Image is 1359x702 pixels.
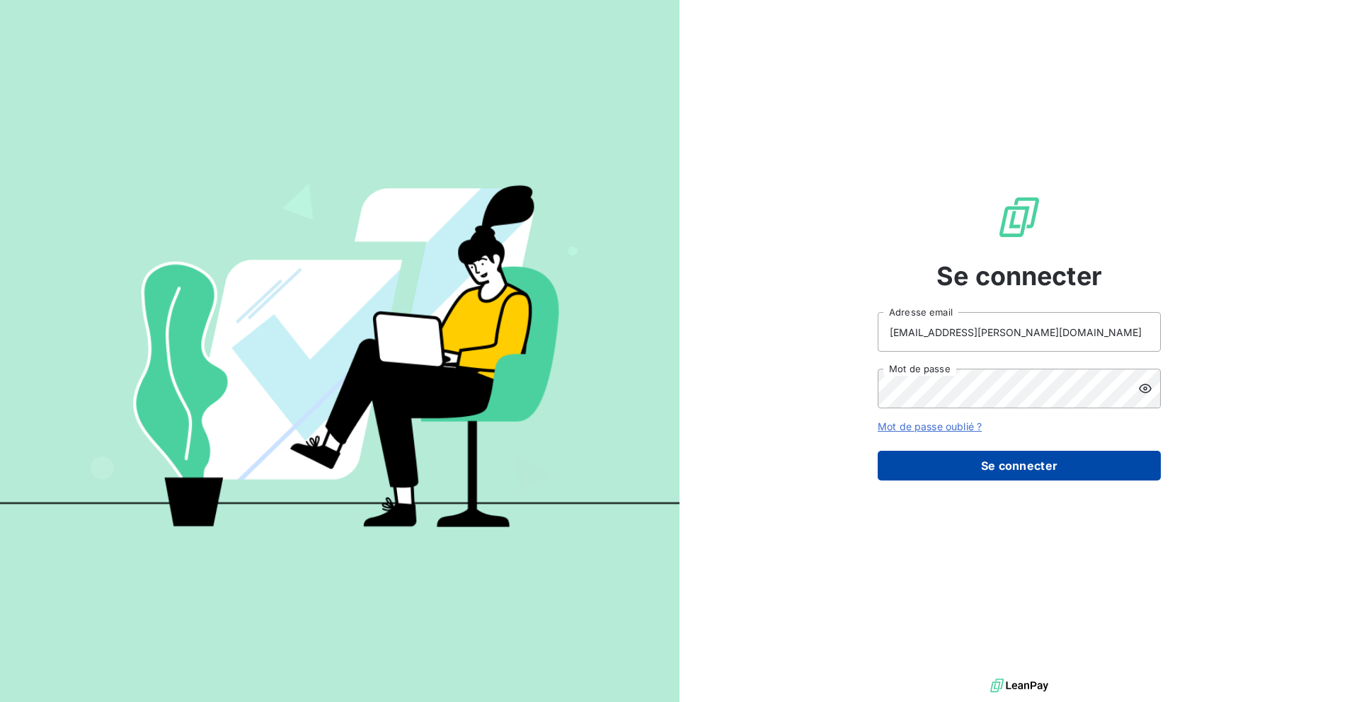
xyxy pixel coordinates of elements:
a: Mot de passe oublié ? [878,420,982,432]
span: Se connecter [936,257,1102,295]
button: Se connecter [878,451,1161,481]
img: Logo LeanPay [997,195,1042,240]
img: logo [990,675,1048,696]
input: placeholder [878,312,1161,352]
